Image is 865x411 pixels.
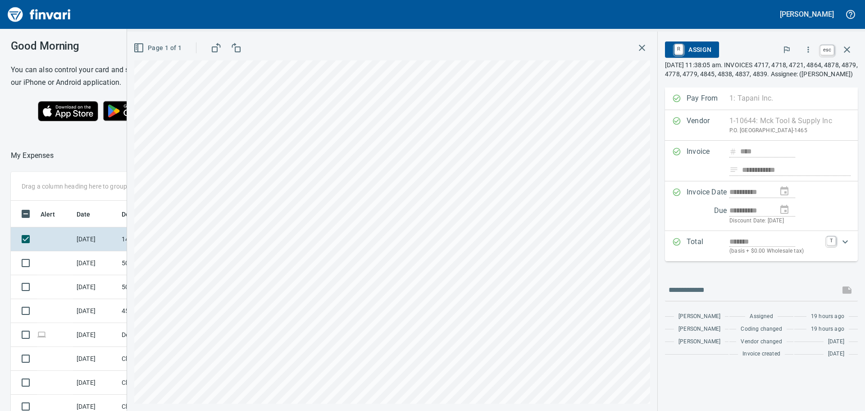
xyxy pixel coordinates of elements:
td: 50.10733.65 [118,275,199,299]
img: Finvari [5,4,73,25]
span: Vendor changed [741,337,782,346]
button: RAssign [665,42,719,58]
div: Expand [665,231,858,261]
span: Online transaction [37,332,46,337]
td: 458265 [118,299,199,323]
h3: Good Morning [11,40,202,52]
td: [DATE] [73,347,118,371]
td: Chevron 0387640 [GEOGRAPHIC_DATA] [118,347,199,371]
span: Page 1 of 1 [135,42,182,54]
p: Total [687,236,729,256]
td: 50.10006.65 [118,251,199,275]
span: Assigned [750,312,773,321]
td: Delta Internet Delta.c [GEOGRAPHIC_DATA] [GEOGRAPHIC_DATA] [118,323,199,347]
p: [DATE] 11:38:05 am. INVOICES 4717, 4718, 4721, 4864, 4878, 4879, 4778, 4779, 4845, 4838, 4837, 48... [665,60,858,79]
span: Invoice created [742,350,780,359]
span: [PERSON_NAME] [678,325,720,334]
h5: [PERSON_NAME] [780,9,834,19]
button: More [798,40,818,60]
button: Page 1 of 1 [132,40,185,56]
td: [DATE] [73,323,118,347]
span: [DATE] [828,350,844,359]
span: Alert [41,209,67,220]
span: [PERSON_NAME] [678,312,720,321]
img: Download on the App Store [38,101,98,121]
span: Date [77,209,91,220]
p: (basis + $0.00 Wholesale tax) [729,247,821,256]
button: Flag [777,40,797,60]
img: Get it on Google Play [98,96,176,126]
span: Description [122,209,155,220]
p: Drag a column heading here to group the table [22,182,154,191]
span: [PERSON_NAME] [678,337,720,346]
td: Chevron 0387640 [GEOGRAPHIC_DATA] [118,371,199,395]
span: 19 hours ago [811,325,844,334]
button: [PERSON_NAME] [778,7,836,21]
td: [DATE] [73,371,118,395]
td: [DATE] [73,251,118,275]
p: My Expenses [11,150,54,161]
span: This records your message into the invoice and notifies anyone mentioned [836,279,858,301]
td: [DATE] [73,299,118,323]
td: 1410.03.0104 [118,227,199,251]
h6: You can also control your card and submit expenses from our iPhone or Android application. [11,64,202,89]
a: T [827,236,836,245]
span: 19 hours ago [811,312,844,321]
span: Date [77,209,102,220]
span: Coding changed [741,325,782,334]
td: [DATE] [73,227,118,251]
a: R [674,44,683,54]
span: Description [122,209,167,220]
a: esc [820,45,834,55]
td: [DATE] [73,275,118,299]
span: Assign [672,42,711,57]
span: Alert [41,209,55,220]
nav: breadcrumb [11,150,54,161]
span: [DATE] [828,337,844,346]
